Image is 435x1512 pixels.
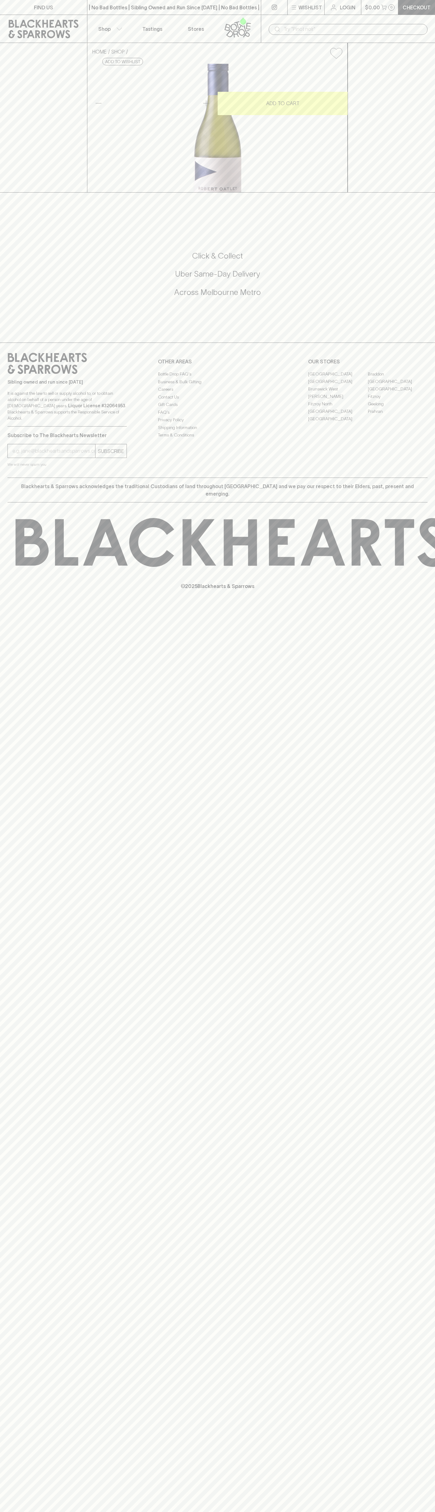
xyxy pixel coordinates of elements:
a: [GEOGRAPHIC_DATA] [368,385,428,393]
strong: Liquor License #32064953 [68,403,125,408]
a: Bottle Drop FAQ's [158,371,277,378]
a: [PERSON_NAME] [308,393,368,400]
button: SUBSCRIBE [95,444,127,458]
p: 0 [390,6,393,9]
p: Blackhearts & Sparrows acknowledges the traditional Custodians of land throughout [GEOGRAPHIC_DAT... [12,483,423,497]
a: Prahran [368,408,428,415]
a: Brunswick West [308,385,368,393]
a: Terms & Conditions [158,432,277,439]
p: SUBSCRIBE [98,447,124,455]
button: ADD TO CART [218,92,348,115]
h5: Across Melbourne Metro [7,287,428,297]
p: OTHER AREAS [158,358,277,365]
a: Stores [174,15,218,43]
a: Careers [158,386,277,393]
a: Privacy Policy [158,416,277,424]
a: [GEOGRAPHIC_DATA] [308,415,368,422]
a: Business & Bulk Gifting [158,378,277,385]
p: Stores [188,25,204,33]
a: Fitzroy North [308,400,368,408]
a: Gift Cards [158,401,277,408]
a: [GEOGRAPHIC_DATA] [368,378,428,385]
a: SHOP [111,49,125,54]
a: Contact Us [158,393,277,401]
p: We will never spam you [7,461,127,468]
a: [GEOGRAPHIC_DATA] [308,370,368,378]
a: [GEOGRAPHIC_DATA] [308,408,368,415]
a: Geelong [368,400,428,408]
img: 37546.png [87,64,347,192]
a: HOME [92,49,107,54]
div: Call to action block [7,226,428,330]
a: [GEOGRAPHIC_DATA] [308,378,368,385]
a: FAQ's [158,408,277,416]
button: Shop [87,15,131,43]
p: ADD TO CART [266,100,299,107]
p: Login [340,4,355,11]
p: $0.00 [365,4,380,11]
button: Add to wishlist [328,45,345,61]
p: FIND US [34,4,53,11]
p: Wishlist [298,4,322,11]
p: OUR STORES [308,358,428,365]
a: Braddon [368,370,428,378]
p: Checkout [403,4,431,11]
a: Fitzroy [368,393,428,400]
a: Tastings [131,15,174,43]
h5: Click & Collect [7,251,428,261]
h5: Uber Same-Day Delivery [7,269,428,279]
a: Shipping Information [158,424,277,431]
p: Shop [98,25,111,33]
p: Sibling owned and run since [DATE] [7,379,127,385]
input: e.g. jane@blackheartsandsparrows.com.au [12,446,95,456]
p: Tastings [142,25,162,33]
input: Try "Pinot noir" [284,24,423,34]
button: Add to wishlist [102,58,143,65]
p: It is against the law to sell or supply alcohol to, or to obtain alcohol on behalf of a person un... [7,390,127,421]
p: Subscribe to The Blackhearts Newsletter [7,432,127,439]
